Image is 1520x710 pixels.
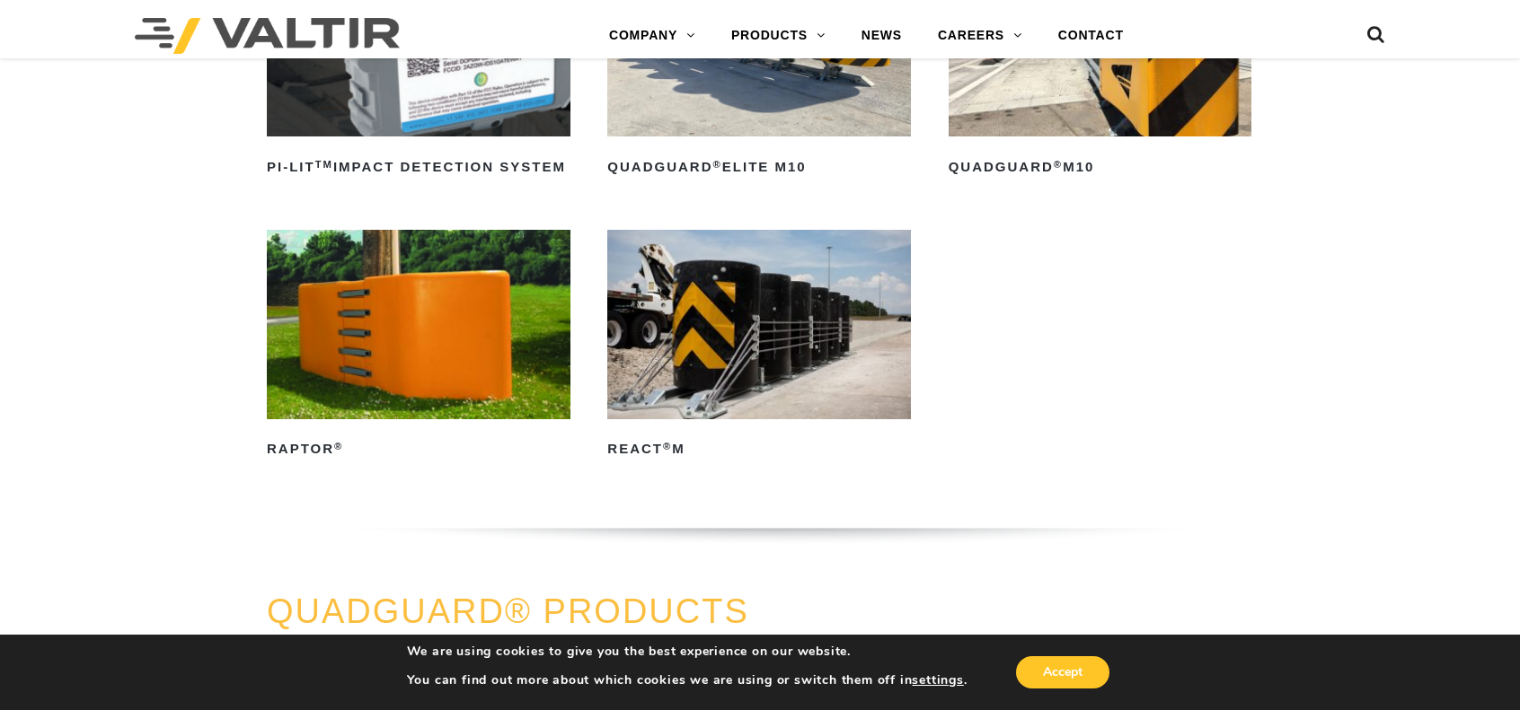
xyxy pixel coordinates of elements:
img: Valtir [135,18,400,54]
sup: TM [315,159,333,170]
button: settings [912,672,963,688]
a: NEWS [844,18,920,54]
sup: ® [713,159,722,170]
sup: ® [1054,159,1063,170]
p: We are using cookies to give you the best experience on our website. [407,644,968,660]
sup: ® [334,441,343,451]
h2: QuadGuard Elite M10 [607,153,911,181]
p: You can find out more about which cookies we are using or switch them off in . [407,672,968,688]
sup: ® [663,441,672,451]
a: CAREERS [920,18,1040,54]
a: COMPANY [591,18,713,54]
a: REACT®M [607,230,911,464]
h2: REACT M [607,435,911,464]
h2: RAPTOR [267,435,570,464]
button: Accept [1016,656,1109,688]
h2: PI-LIT Impact Detection System [267,153,570,181]
a: QUADGUARD® PRODUCTS [267,592,749,630]
a: PRODUCTS [713,18,844,54]
h2: QuadGuard M10 [949,153,1252,181]
a: CONTACT [1040,18,1142,54]
a: RAPTOR® [267,230,570,464]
